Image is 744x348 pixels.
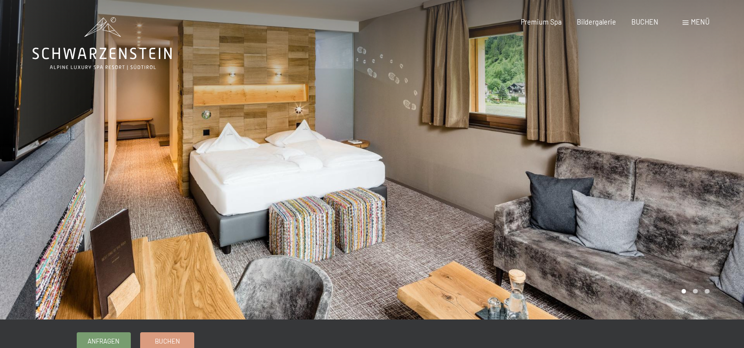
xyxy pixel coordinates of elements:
[155,337,180,346] span: Buchen
[631,18,658,26] a: BUCHEN
[521,18,562,26] a: Premium Spa
[691,18,710,26] span: Menü
[577,18,616,26] a: Bildergalerie
[88,337,119,346] span: Anfragen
